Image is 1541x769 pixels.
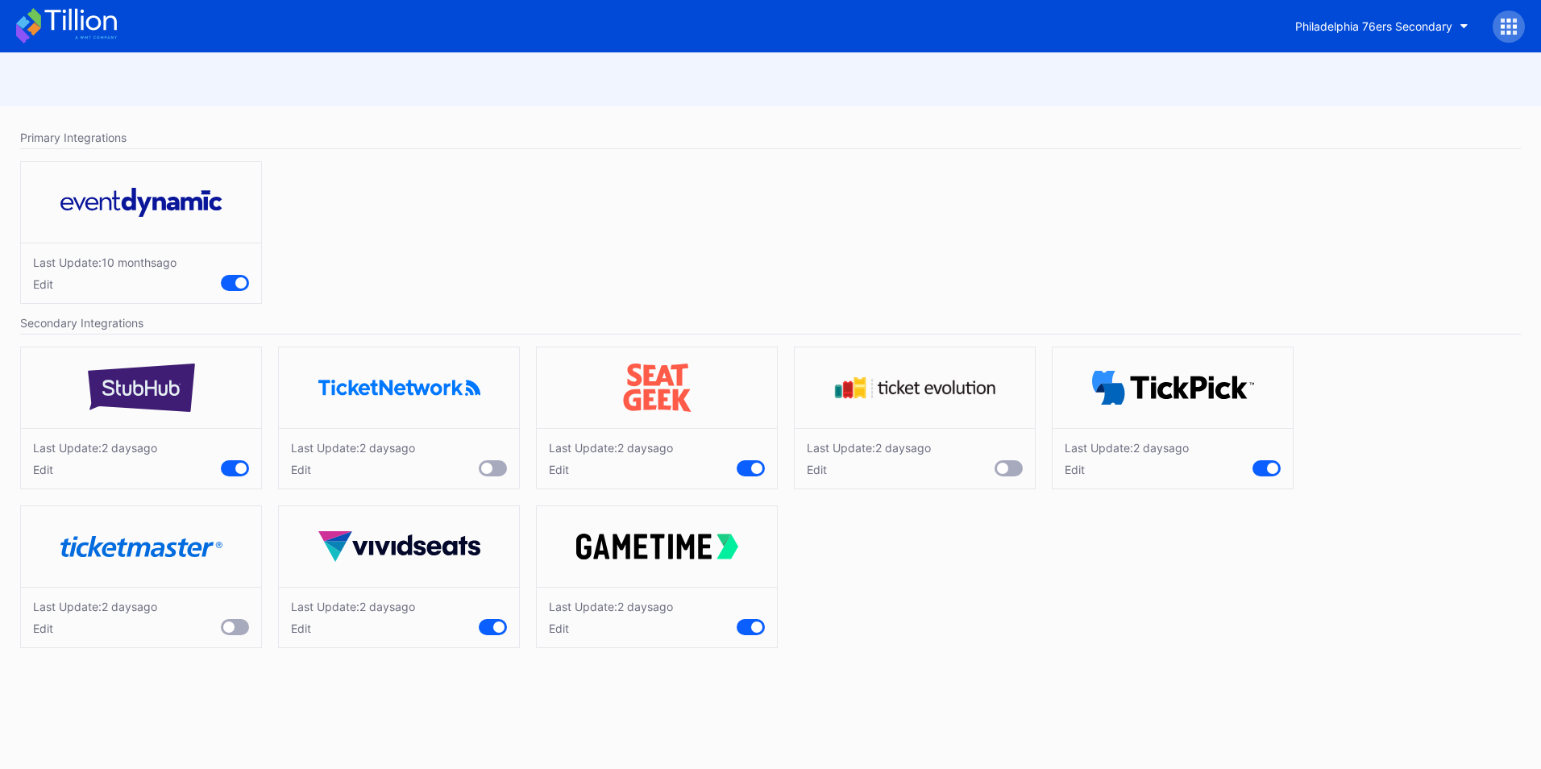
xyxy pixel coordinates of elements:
[576,534,738,559] img: gametime.svg
[33,256,177,269] div: Last Update: 10 months ago
[549,600,673,613] div: Last Update: 2 days ago
[33,621,157,635] div: Edit
[318,380,480,395] img: ticketNetwork.png
[291,441,415,455] div: Last Update: 2 days ago
[33,441,157,455] div: Last Update: 2 days ago
[834,376,996,399] img: tevo.svg
[1065,463,1189,476] div: Edit
[576,364,738,412] img: seatGeek.svg
[549,621,673,635] div: Edit
[60,364,222,412] img: stubHub.svg
[60,188,222,217] img: eventDynamic.svg
[291,463,415,476] div: Edit
[60,536,222,558] img: ticketmaster.svg
[33,277,177,291] div: Edit
[20,127,1521,149] div: Primary Integrations
[807,463,931,476] div: Edit
[549,463,673,476] div: Edit
[33,600,157,613] div: Last Update: 2 days ago
[1295,19,1452,33] div: Philadelphia 76ers Secondary
[291,600,415,613] div: Last Update: 2 days ago
[318,531,480,562] img: vividSeats.svg
[1065,441,1189,455] div: Last Update: 2 days ago
[291,621,415,635] div: Edit
[1283,11,1481,41] button: Philadelphia 76ers Secondary
[20,312,1521,335] div: Secondary Integrations
[807,441,931,455] div: Last Update: 2 days ago
[549,441,673,455] div: Last Update: 2 days ago
[33,463,157,476] div: Edit
[1092,371,1254,405] img: TickPick_logo.svg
